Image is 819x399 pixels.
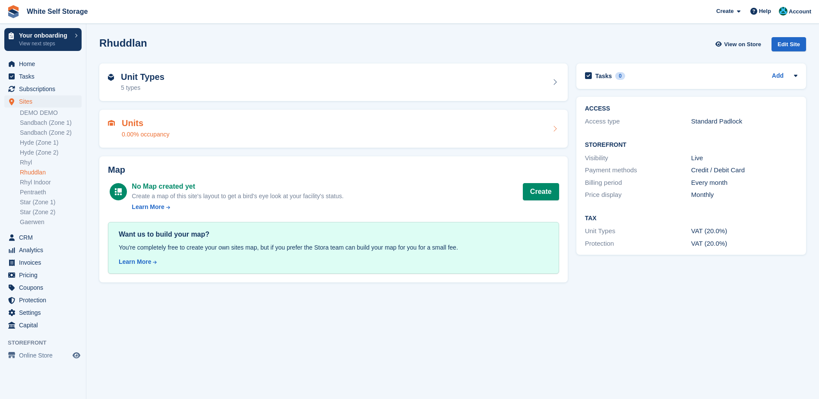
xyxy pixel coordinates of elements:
span: Protection [19,294,71,306]
span: Online Store [19,349,71,361]
h2: Tasks [595,72,612,80]
a: menu [4,58,82,70]
span: Home [19,58,71,70]
div: No Map created yet [132,181,343,192]
div: Learn More [132,203,164,212]
div: Live [691,153,797,163]
a: Gaerwen [20,218,82,226]
h2: Units [122,118,170,128]
div: Unit Types [585,226,691,236]
div: Payment methods [585,165,691,175]
a: menu [4,319,82,331]
a: Units 0.00% occupancy [99,110,568,148]
span: CRM [19,231,71,244]
div: Billing period [585,178,691,188]
a: Edit Site [772,37,806,55]
span: Tasks [19,70,71,82]
div: Monthly [691,190,797,200]
span: Account [789,7,811,16]
div: Learn More [119,257,151,266]
p: Your onboarding [19,32,70,38]
a: menu [4,231,82,244]
div: Access type [585,117,691,127]
p: View next steps [19,40,70,47]
a: menu [4,294,82,306]
a: menu [4,70,82,82]
a: menu [4,256,82,269]
div: Price display [585,190,691,200]
span: Invoices [19,256,71,269]
a: View on Store [714,37,765,51]
div: 5 types [121,83,164,92]
span: Capital [19,319,71,331]
div: Credit / Debit Card [691,165,797,175]
div: Standard Padlock [691,117,797,127]
a: Learn More [132,203,343,212]
div: You're completely free to create your own sites map, but if you prefer the Stora team can build y... [119,243,548,252]
button: Create [523,183,559,200]
h2: ACCESS [585,105,797,112]
a: Preview store [71,350,82,361]
div: Every month [691,178,797,188]
span: Create [716,7,734,16]
a: menu [4,269,82,281]
a: menu [4,95,82,108]
span: Help [759,7,771,16]
a: Rhuddlan [20,168,82,177]
h2: Unit Types [121,72,164,82]
a: menu [4,349,82,361]
h2: Map [108,165,559,175]
div: 0.00% occupancy [122,130,170,139]
div: VAT (20.0%) [691,239,797,249]
a: Rhyl Indoor [20,178,82,187]
a: Hyde (Zone 1) [20,139,82,147]
div: Edit Site [772,37,806,51]
a: Unit Types 5 types [99,63,568,101]
div: VAT (20.0%) [691,226,797,236]
a: Star (Zone 1) [20,198,82,206]
div: 0 [615,72,625,80]
a: Pentraeth [20,188,82,196]
h2: Tax [585,215,797,222]
span: Analytics [19,244,71,256]
h2: Rhuddlan [99,37,147,49]
img: stora-icon-8386f47178a22dfd0bd8f6a31ec36ba5ce8667c1dd55bd0f319d3a0aa187defe.svg [7,5,20,18]
span: Pricing [19,269,71,281]
a: Add [772,71,784,81]
a: DEMO DEMO [20,109,82,117]
span: Sites [19,95,71,108]
a: Sandbach (Zone 1) [20,119,82,127]
div: Create a map of this site's layout to get a bird's eye look at your facility's status. [132,192,343,201]
a: White Self Storage [23,4,91,19]
a: Hyde (Zone 2) [20,149,82,157]
h2: Storefront [585,142,797,149]
a: Sandbach (Zone 2) [20,129,82,137]
div: Want us to build your map? [119,229,548,240]
span: Settings [19,307,71,319]
a: Rhyl [20,158,82,167]
span: Coupons [19,282,71,294]
a: menu [4,307,82,319]
a: Learn More [119,257,548,266]
a: Your onboarding View next steps [4,28,82,51]
img: Jay White [779,7,787,16]
div: Visibility [585,153,691,163]
a: menu [4,244,82,256]
span: Storefront [8,339,86,347]
img: map-icn-white-8b231986280072e83805622d3debb4903e2986e43859118e7b4002611c8ef794.svg [115,188,122,195]
a: menu [4,83,82,95]
a: menu [4,282,82,294]
a: Star (Zone 2) [20,208,82,216]
span: Subscriptions [19,83,71,95]
img: unit-icn-7be61d7bf1b0ce9d3e12c5938cc71ed9869f7b940bace4675aadf7bd6d80202e.svg [108,120,115,126]
div: Protection [585,239,691,249]
img: unit-type-icn-2b2737a686de81e16bb02015468b77c625bbabd49415b5ef34ead5e3b44a266d.svg [108,74,114,81]
span: View on Store [724,40,761,49]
